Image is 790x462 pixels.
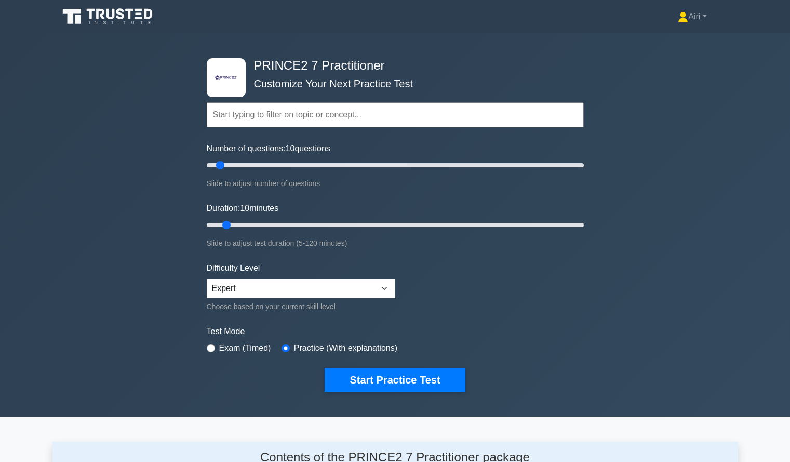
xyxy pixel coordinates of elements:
[207,142,330,155] label: Number of questions: questions
[294,342,397,354] label: Practice (With explanations)
[240,204,249,213] span: 10
[207,262,260,274] label: Difficulty Level
[207,202,279,215] label: Duration: minutes
[207,325,584,338] label: Test Mode
[219,342,271,354] label: Exam (Timed)
[286,144,295,153] span: 10
[207,102,584,127] input: Start typing to filter on topic or concept...
[250,58,533,73] h4: PRINCE2 7 Practitioner
[207,237,584,249] div: Slide to adjust test duration (5-120 minutes)
[325,368,465,392] button: Start Practice Test
[653,6,731,27] a: Airi
[207,177,584,190] div: Slide to adjust number of questions
[207,300,395,313] div: Choose based on your current skill level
